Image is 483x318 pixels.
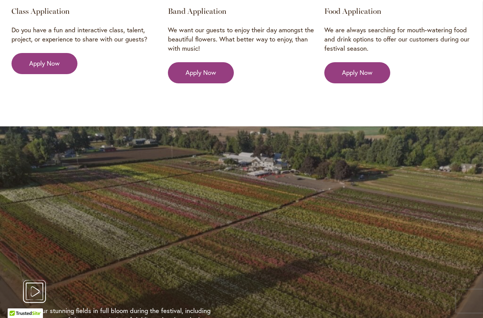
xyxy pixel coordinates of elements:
[324,7,472,16] h3: Food Application
[342,68,373,77] span: Apply Now
[23,280,474,303] button: Play Video
[324,25,472,53] p: We are always searching for mouth-watering food and drink options to offer our customers during o...
[29,59,60,68] span: Apply Now
[168,62,234,83] a: Apply Now
[11,7,159,16] h3: Class Application
[324,62,390,83] a: Apply Now
[11,25,159,44] p: Do you have a fun and interactive class, talent, project, or experience to share with our guests?
[11,53,77,74] a: Apply Now
[168,7,315,16] h3: Band Application
[168,25,315,53] p: We want our guests to enjoy their day amongst the beautiful flowers. What better way to enjoy, th...
[186,68,216,77] span: Apply Now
